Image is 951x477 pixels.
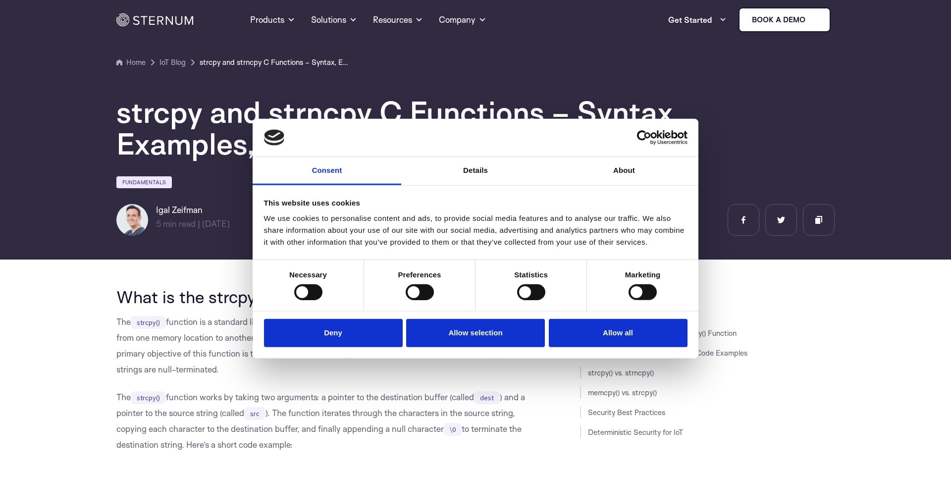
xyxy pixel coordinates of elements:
a: Details [401,157,550,185]
a: strcpy() vs. strncpy() [588,368,654,377]
p: The function works by taking two arguments: a pointer to the destination buffer (called ) and a p... [116,389,535,453]
a: Fundamentals [116,176,172,188]
code: dest [474,391,500,404]
h3: JUMP TO SECTION [580,287,835,295]
code: strcpy() [131,316,166,329]
code: strcpy() [131,391,166,404]
img: Igal Zeifman [116,204,148,236]
button: Allow all [549,319,687,347]
strong: Preferences [398,270,441,279]
strong: Statistics [514,270,548,279]
a: Book a demo [739,7,831,32]
button: Deny [264,319,403,347]
a: memcpy() vs. strcpy() [588,388,657,397]
a: Solutions [311,2,357,38]
span: min read | [156,218,200,229]
button: Allow selection [406,319,545,347]
span: [DATE] [202,218,230,229]
a: Deterministic Security for IoT [588,427,683,437]
img: logo [264,130,285,146]
a: Usercentrics Cookiebot - opens in a new window [601,130,687,145]
a: Consent [253,157,401,185]
code: src [244,407,265,420]
div: This website uses cookies [264,197,687,209]
div: We use cookies to personalise content and ads, to provide social media features and to analyse ou... [264,212,687,248]
a: About [550,157,698,185]
a: IoT Blog [159,56,186,68]
a: Resources [373,2,423,38]
img: sternum iot [809,16,817,24]
h6: Igal Zeifman [156,204,230,216]
span: 5 [156,218,161,229]
p: The function is a standard library function in the C programming language, designed to copy strin... [116,314,535,377]
a: Get Started [668,10,727,30]
a: Home [116,56,146,68]
h2: What is the strcpy() Function? [116,287,535,306]
strong: Marketing [625,270,661,279]
h1: strcpy and strncpy C Functions – Syntax, Examples, and Security Best Practices [116,96,711,159]
code: \0 [444,423,462,436]
strong: Necessary [289,270,327,279]
a: Company [439,2,486,38]
a: Products [250,2,295,38]
a: Security Best Practices [588,408,665,417]
a: strcpy and strncpy C Functions – Syntax, Examples, and Security Best Practices [200,56,348,68]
